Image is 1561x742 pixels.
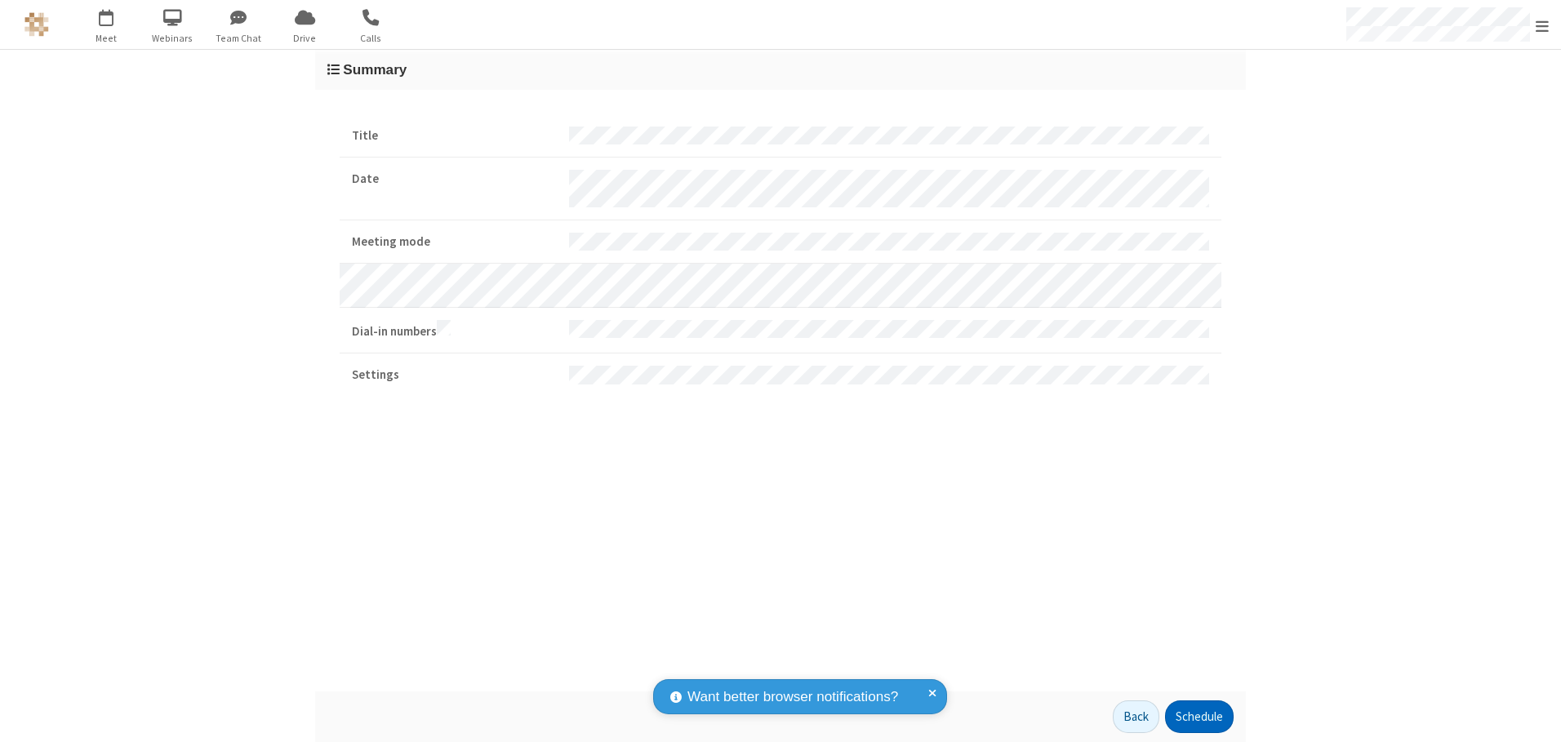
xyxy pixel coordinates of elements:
span: Meet [76,31,137,46]
strong: Date [352,170,557,189]
button: Schedule [1165,700,1234,733]
span: Drive [274,31,336,46]
strong: Settings [352,366,557,384]
button: Back [1113,700,1159,733]
strong: Meeting mode [352,233,557,251]
span: Webinars [142,31,203,46]
strong: Dial-in numbers [352,320,557,341]
strong: Title [352,127,557,145]
span: Summary [343,61,407,78]
span: Want better browser notifications? [687,686,898,708]
span: Calls [340,31,402,46]
img: QA Selenium DO NOT DELETE OR CHANGE [24,12,49,37]
span: Team Chat [208,31,269,46]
